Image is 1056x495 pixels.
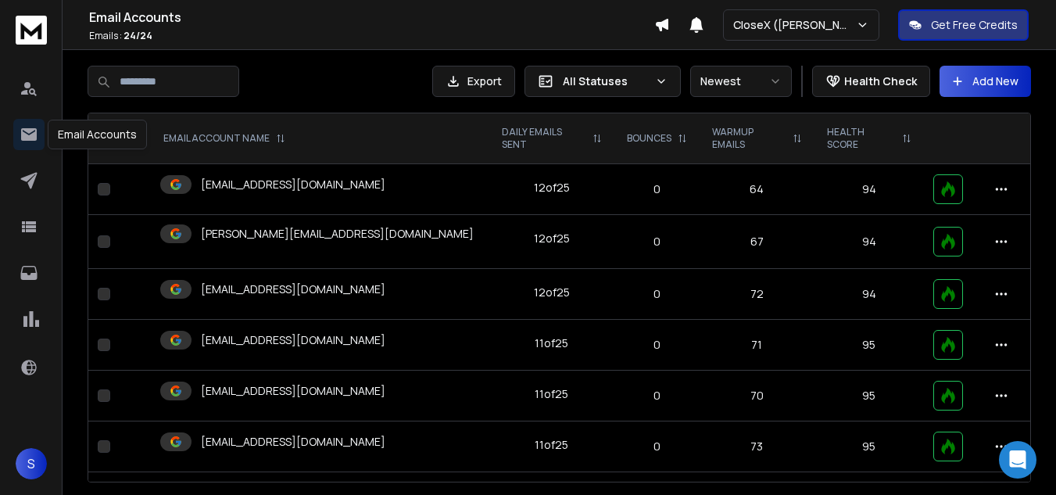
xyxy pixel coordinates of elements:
p: 0 [624,388,690,404]
div: EMAIL ACCOUNT NAME [163,132,285,145]
p: WARMUP EMAILS [712,126,786,151]
p: Health Check [844,74,917,89]
td: 72 [700,269,814,320]
td: 70 [700,371,814,421]
p: CloseX ([PERSON_NAME]) [733,17,856,33]
td: 64 [700,164,814,215]
p: [PERSON_NAME][EMAIL_ADDRESS][DOMAIN_NAME] [201,226,474,242]
td: 95 [814,320,924,371]
p: 0 [624,286,690,302]
button: Get Free Credits [898,9,1029,41]
button: Export [432,66,515,97]
p: [EMAIL_ADDRESS][DOMAIN_NAME] [201,177,385,192]
p: DAILY EMAILS SENT [502,126,586,151]
p: [EMAIL_ADDRESS][DOMAIN_NAME] [201,332,385,348]
button: S [16,448,47,479]
p: [EMAIL_ADDRESS][DOMAIN_NAME] [201,383,385,399]
div: 11 of 25 [535,437,568,453]
p: 0 [624,181,690,197]
div: 12 of 25 [534,180,570,195]
p: [EMAIL_ADDRESS][DOMAIN_NAME] [201,434,385,450]
p: All Statuses [563,74,649,89]
div: 12 of 25 [534,285,570,300]
p: Get Free Credits [931,17,1018,33]
div: 11 of 25 [535,386,568,402]
button: Health Check [812,66,930,97]
div: 12 of 25 [534,231,570,246]
div: Email Accounts [48,120,147,149]
button: Add New [940,66,1031,97]
p: [EMAIL_ADDRESS][DOMAIN_NAME] [201,282,385,297]
h1: Email Accounts [89,8,654,27]
td: 95 [814,371,924,421]
button: Newest [690,66,792,97]
td: 67 [700,215,814,269]
td: 71 [700,320,814,371]
p: 0 [624,439,690,454]
span: 24 / 24 [123,29,152,42]
p: Emails : [89,30,654,42]
td: 94 [814,215,924,269]
td: 94 [814,164,924,215]
td: 94 [814,269,924,320]
p: 0 [624,337,690,353]
img: logo [16,16,47,45]
div: Open Intercom Messenger [999,441,1036,479]
p: HEALTH SCORE [827,126,896,151]
td: 95 [814,421,924,472]
p: 0 [624,234,690,249]
td: 73 [700,421,814,472]
div: 11 of 25 [535,335,568,351]
p: BOUNCES [627,132,671,145]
